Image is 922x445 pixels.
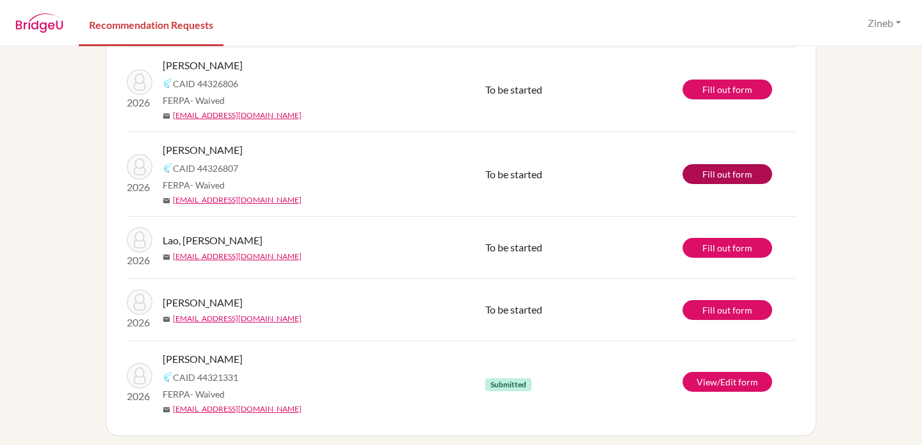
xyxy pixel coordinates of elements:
p: 2026 [127,180,152,195]
a: [EMAIL_ADDRESS][DOMAIN_NAME] [173,251,302,262]
img: Common App logo [163,163,173,173]
p: 2026 [127,389,152,404]
span: - Waived [190,95,225,106]
button: Zineb [862,11,907,35]
span: Submitted [485,378,531,391]
img: Amazine, Mayar [127,289,152,315]
span: To be started [485,241,542,253]
p: 2026 [127,315,152,330]
a: Recommendation Requests [79,2,223,46]
img: Alaoui, Lilia [127,363,152,389]
img: BridgeU logo [15,13,63,33]
span: - Waived [190,180,225,190]
span: mail [163,253,170,261]
img: Ndiaye, Ibrahima [127,69,152,95]
span: mail [163,406,170,414]
a: Fill out form [683,164,772,184]
span: To be started [485,168,542,180]
a: View/Edit form [683,372,772,392]
span: FERPA [163,178,225,192]
span: FERPA [163,94,225,107]
a: [EMAIL_ADDRESS][DOMAIN_NAME] [173,110,302,121]
a: [EMAIL_ADDRESS][DOMAIN_NAME] [173,403,302,415]
span: [PERSON_NAME] [163,58,243,73]
span: [PERSON_NAME] [163,295,243,310]
span: mail [163,112,170,120]
img: Common App logo [163,372,173,382]
span: To be started [485,303,542,315]
a: Fill out form [683,238,772,258]
span: To be started [485,83,542,96]
a: Fill out form [683,80,772,99]
img: Belkeziz, Kenza [127,154,152,180]
a: [EMAIL_ADDRESS][DOMAIN_NAME] [173,194,302,206]
p: 2026 [127,253,152,268]
span: Lao, [PERSON_NAME] [163,233,263,248]
p: 2026 [127,95,152,110]
img: Lao, Paradis [127,227,152,253]
span: - Waived [190,389,225,399]
a: Fill out form [683,300,772,320]
span: [PERSON_NAME] [163,351,243,367]
img: Common App logo [163,78,173,88]
span: FERPA [163,387,225,401]
span: [PERSON_NAME] [163,142,243,158]
span: CAID 44326807 [173,162,238,175]
span: CAID 44321331 [173,371,238,384]
a: [EMAIL_ADDRESS][DOMAIN_NAME] [173,313,302,324]
span: CAID 44326806 [173,77,238,90]
span: mail [163,315,170,323]
span: mail [163,197,170,205]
